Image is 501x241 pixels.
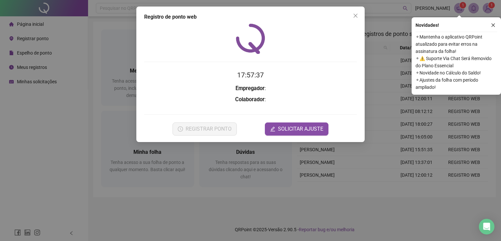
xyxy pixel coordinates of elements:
[235,85,265,91] strong: Empregador
[173,122,237,136] button: REGISTRAR PONTO
[479,219,494,234] div: Open Intercom Messenger
[270,126,275,132] span: edit
[416,76,497,91] span: ⚬ Ajustes da folha com período ampliado!
[416,69,497,76] span: ⚬ Novidade no Cálculo do Saldo!
[353,13,358,18] span: close
[278,125,323,133] span: SOLICITAR AJUSTE
[236,24,265,54] img: QRPoint
[416,22,439,29] span: Novidades !
[144,95,357,104] h3: :
[235,96,265,103] strong: Colaborador
[491,23,495,27] span: close
[416,33,497,55] span: ⚬ Mantenha o aplicativo QRPoint atualizado para evitar erros na assinatura da folha!
[416,55,497,69] span: ⚬ ⚠️ Suporte Via Chat Será Removido do Plano Essencial
[144,84,357,93] h3: :
[265,122,328,136] button: editSOLICITAR AJUSTE
[144,13,357,21] div: Registro de ponto web
[237,71,264,79] time: 17:57:37
[350,10,361,21] button: Close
